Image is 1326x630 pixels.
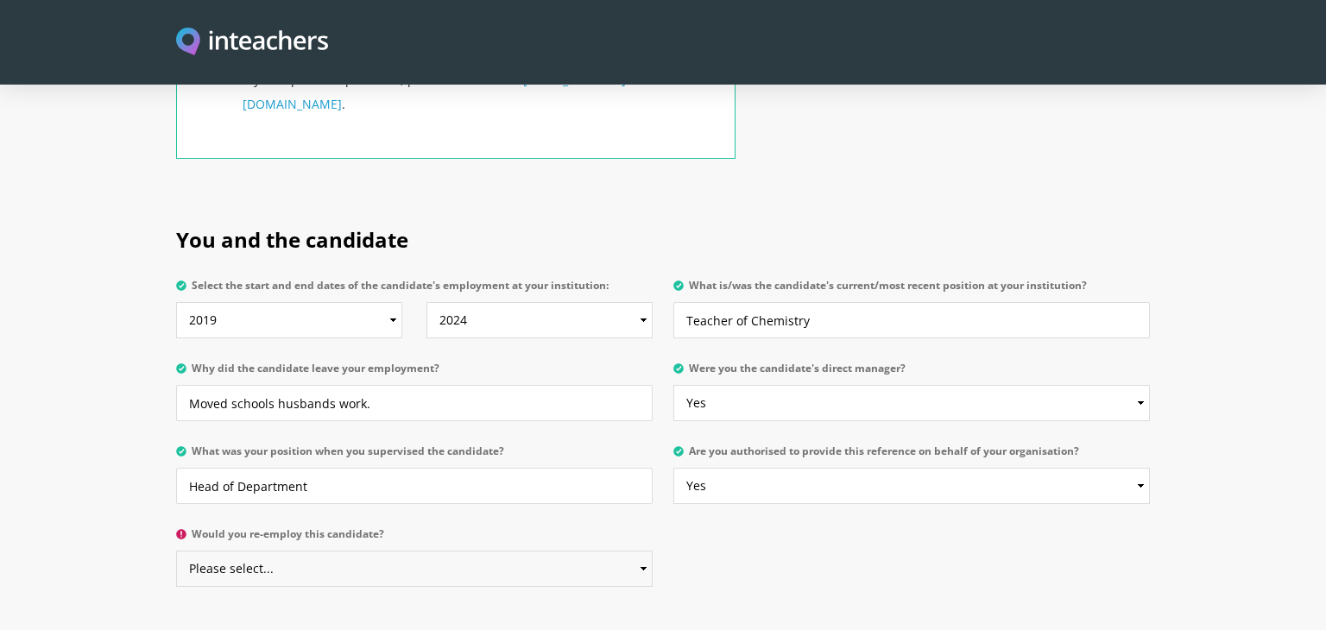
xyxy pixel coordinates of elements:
label: Would you re-employ this candidate? [176,528,653,551]
label: What is/was the candidate's current/most recent position at your institution? [673,280,1150,302]
label: Are you authorised to provide this reference on behalf of your organisation? [673,445,1150,468]
label: Were you the candidate's direct manager? [673,362,1150,385]
label: What was your position when you supervised the candidate? [176,445,653,468]
label: Select the start and end dates of the candidate's employment at your institution: [176,280,653,302]
a: Visit this site's homepage [176,28,328,58]
label: Why did the candidate leave your employment? [176,362,653,385]
span: You and the candidate [176,225,408,254]
img: Inteachers [176,28,328,58]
